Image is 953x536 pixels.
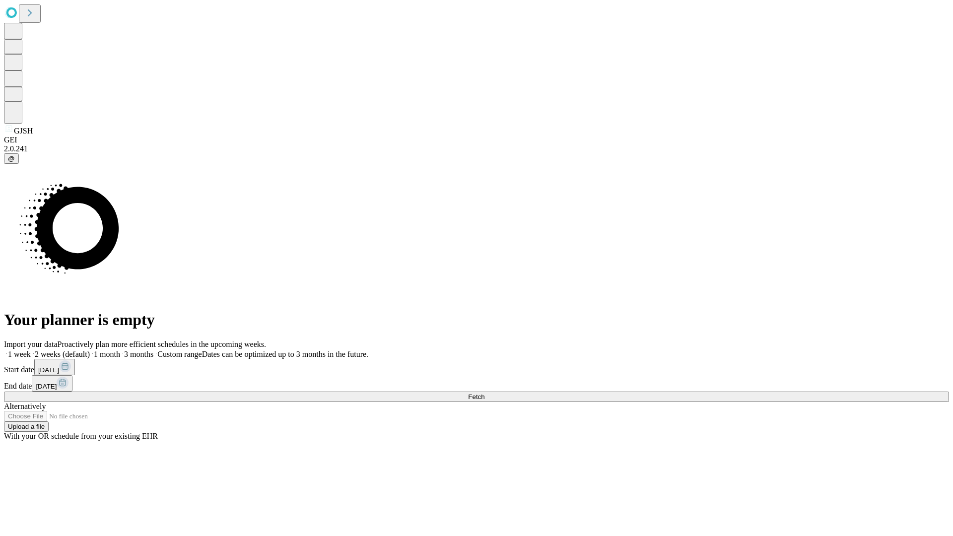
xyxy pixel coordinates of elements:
button: Fetch [4,392,949,402]
h1: Your planner is empty [4,311,949,329]
span: GJSH [14,127,33,135]
span: With your OR schedule from your existing EHR [4,432,158,440]
button: Upload a file [4,421,49,432]
span: 2 weeks (default) [35,350,90,358]
span: Proactively plan more efficient schedules in the upcoming weeks. [58,340,266,348]
span: 1 week [8,350,31,358]
span: Fetch [468,393,484,401]
div: End date [4,375,949,392]
span: [DATE] [36,383,57,390]
div: Start date [4,359,949,375]
span: Custom range [157,350,202,358]
span: 1 month [94,350,120,358]
span: Dates can be optimized up to 3 months in the future. [202,350,368,358]
div: GEI [4,135,949,144]
span: Import your data [4,340,58,348]
div: 2.0.241 [4,144,949,153]
button: [DATE] [32,375,72,392]
button: [DATE] [34,359,75,375]
span: @ [8,155,15,162]
span: 3 months [124,350,153,358]
button: @ [4,153,19,164]
span: [DATE] [38,366,59,374]
span: Alternatively [4,402,46,410]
